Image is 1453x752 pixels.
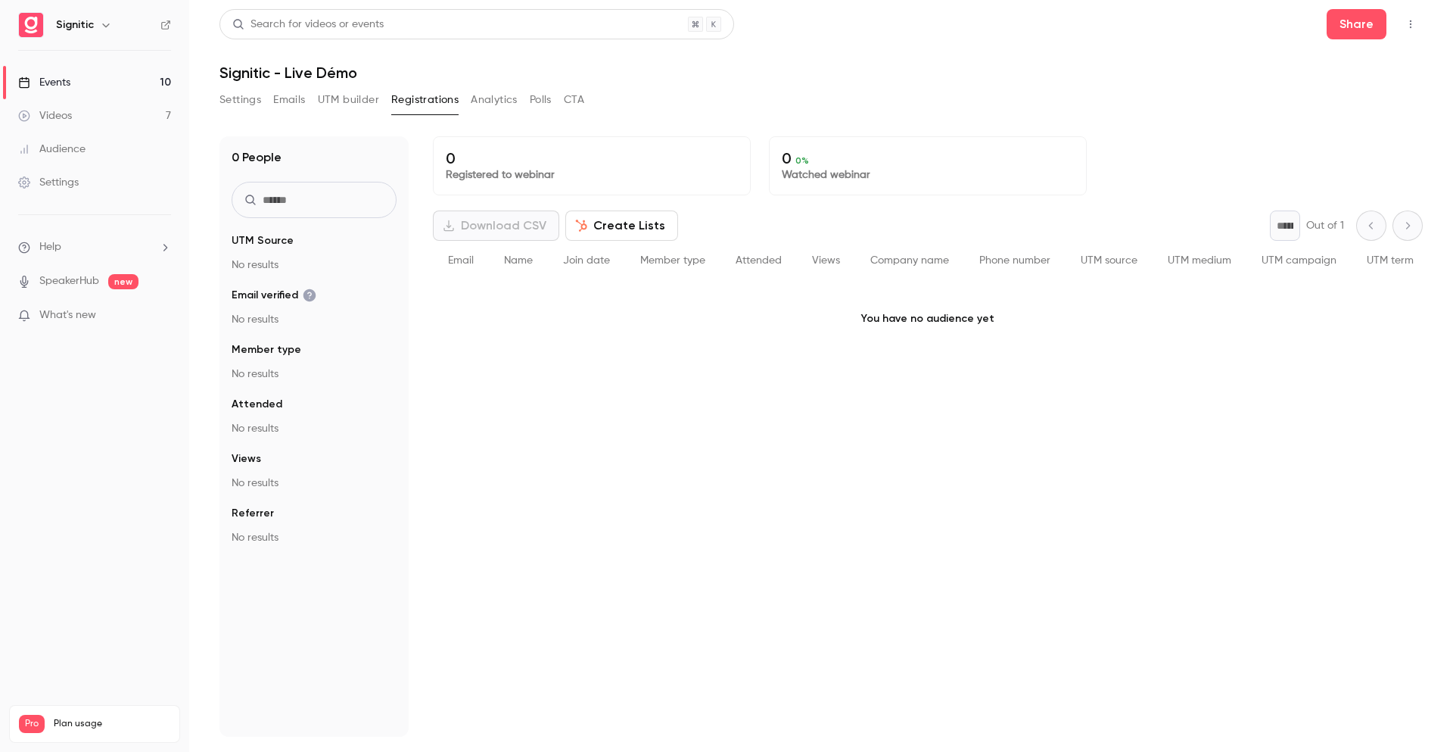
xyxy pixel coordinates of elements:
[273,88,305,112] button: Emails
[18,142,86,157] div: Audience
[979,255,1050,266] span: Phone number
[391,88,459,112] button: Registrations
[219,88,261,112] button: Settings
[19,13,43,37] img: Signitic
[1168,255,1231,266] span: UTM medium
[564,88,584,112] button: CTA
[54,718,170,730] span: Plan usage
[812,255,840,266] span: Views
[232,397,282,412] span: Attended
[1327,9,1386,39] button: Share
[39,307,96,323] span: What's new
[232,421,397,436] p: No results
[448,255,474,266] span: Email
[232,506,274,521] span: Referrer
[782,149,1074,167] p: 0
[1081,255,1137,266] span: UTM source
[232,312,397,327] p: No results
[1262,255,1336,266] span: UTM campaign
[565,211,678,241] button: Create Lists
[232,233,294,248] span: UTM Source
[232,530,397,545] p: No results
[471,88,518,112] button: Analytics
[232,148,282,167] h1: 0 People
[232,257,397,273] p: No results
[795,155,809,166] span: 0 %
[18,239,171,255] li: help-dropdown-opener
[39,273,99,289] a: SpeakerHub
[446,149,738,167] p: 0
[232,288,316,303] span: Email verified
[870,255,949,266] span: Company name
[108,274,138,289] span: new
[1306,218,1344,233] p: Out of 1
[219,64,1423,82] h1: Signitic - Live Démo
[232,17,384,33] div: Search for videos or events
[736,255,782,266] span: Attended
[446,167,738,183] p: Registered to webinar
[232,233,397,545] section: facet-groups
[56,17,94,33] h6: Signitic
[39,239,61,255] span: Help
[433,281,1423,357] p: You have no audience yet
[504,255,533,266] span: Name
[1367,255,1414,266] span: UTM term
[232,451,261,466] span: Views
[19,715,45,733] span: Pro
[318,88,379,112] button: UTM builder
[782,167,1074,183] p: Watched webinar
[640,255,705,266] span: Member type
[18,108,72,123] div: Videos
[18,175,79,190] div: Settings
[232,476,397,491] p: No results
[530,88,552,112] button: Polls
[232,342,301,357] span: Member type
[563,255,610,266] span: Join date
[232,367,397,382] p: No results
[18,75,70,90] div: Events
